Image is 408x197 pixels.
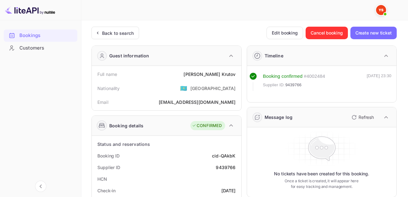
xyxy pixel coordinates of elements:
div: Full name [97,71,117,77]
button: Edit booking [266,27,303,39]
div: Back to search [102,30,134,36]
p: No tickets have been created for this booking. [274,171,369,177]
button: Create new ticket [350,27,397,39]
button: Collapse navigation [35,181,46,192]
img: Yandex Support [376,5,386,15]
div: Booking confirmed [263,73,303,80]
a: Customers [4,42,77,54]
div: Timeline [265,52,283,59]
div: HCN [97,176,107,182]
a: Bookings [4,29,77,41]
div: cid-QAkbK [212,152,235,159]
div: [DATE] 23:30 [367,73,391,91]
span: United States [180,83,187,94]
div: Status and reservations [97,141,150,147]
div: 9439766 [216,164,235,171]
button: Refresh [348,112,376,122]
div: Guest information [109,52,149,59]
div: Message log [265,114,293,120]
div: Supplier ID [97,164,120,171]
div: [EMAIL_ADDRESS][DOMAIN_NAME] [159,99,235,105]
img: LiteAPI logo [5,5,55,15]
div: [GEOGRAPHIC_DATA] [190,85,236,92]
div: [PERSON_NAME] Krutov [183,71,235,77]
div: Booking details [109,122,143,129]
div: CONFIRMED [192,123,222,129]
div: Nationality [97,85,120,92]
div: # 4002484 [304,73,325,80]
p: Once a ticket is created, it will appear here for easy tracking and management. [282,178,361,189]
div: [DATE] [221,187,236,194]
div: Customers [19,45,74,52]
p: Refresh [359,114,374,120]
span: 9439766 [285,82,302,88]
button: Cancel booking [306,27,348,39]
span: Supplier ID: [263,82,285,88]
div: Bookings [19,32,74,39]
div: Check-in [97,187,116,194]
div: Email [97,99,108,105]
div: Booking ID [97,152,120,159]
div: Bookings [4,29,77,42]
